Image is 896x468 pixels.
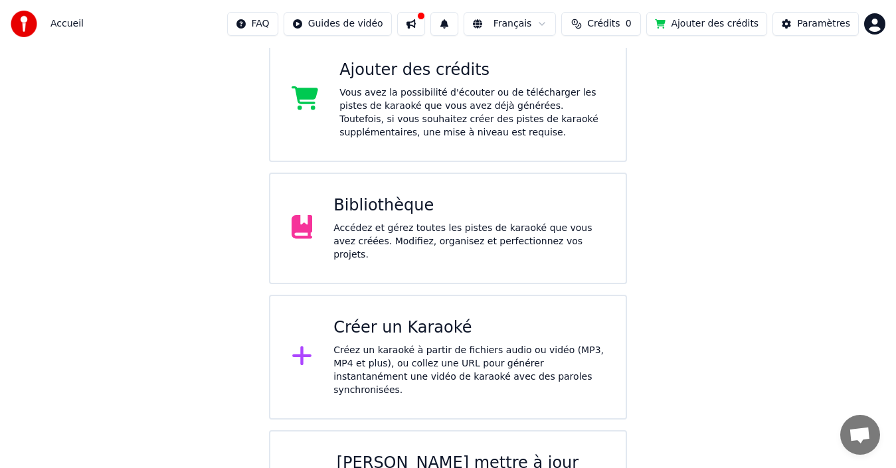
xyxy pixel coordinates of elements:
div: Bibliothèque [333,195,604,216]
button: Paramètres [772,12,859,36]
button: FAQ [227,12,278,36]
button: Guides de vidéo [284,12,392,36]
a: Ouvrir le chat [840,415,880,455]
div: Ajouter des crédits [339,60,604,81]
nav: breadcrumb [50,17,84,31]
div: Créer un Karaoké [333,317,604,339]
button: Crédits0 [561,12,641,36]
div: Créez un karaoké à partir de fichiers audio ou vidéo (MP3, MP4 et plus), ou collez une URL pour g... [333,344,604,397]
img: youka [11,11,37,37]
span: Crédits [587,17,620,31]
span: 0 [626,17,632,31]
div: Paramètres [797,17,850,31]
div: Accédez et gérez toutes les pistes de karaoké que vous avez créées. Modifiez, organisez et perfec... [333,222,604,262]
span: Accueil [50,17,84,31]
button: Ajouter des crédits [646,12,767,36]
div: Vous avez la possibilité d'écouter ou de télécharger les pistes de karaoké que vous avez déjà gén... [339,86,604,139]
